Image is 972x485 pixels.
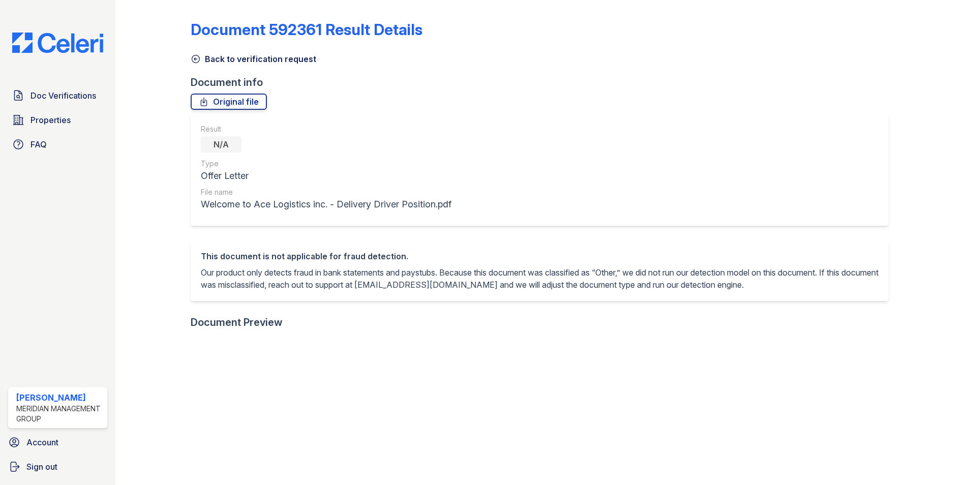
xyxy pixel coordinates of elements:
a: Doc Verifications [8,85,107,106]
span: Properties [31,114,71,126]
a: Properties [8,110,107,130]
div: File name [201,187,451,197]
div: Type [201,159,451,169]
div: N/A [201,136,241,153]
div: Offer Letter [201,169,451,183]
a: Document 592361 Result Details [191,20,422,39]
span: Doc Verifications [31,89,96,102]
div: Meridian Management Group [16,404,103,424]
div: [PERSON_NAME] [16,391,103,404]
div: Document info [191,75,897,89]
p: Our product only detects fraud in bank statements and paystubs. Because this document was classif... [201,266,878,291]
span: FAQ [31,138,47,150]
a: Account [4,432,111,452]
div: Result [201,124,451,134]
a: Sign out [4,457,111,477]
span: Sign out [26,461,57,473]
a: FAQ [8,134,107,155]
div: Document Preview [191,315,283,329]
div: Welcome to Ace Logistics inc. - Delivery Driver Position.pdf [201,197,451,211]
div: This document is not applicable for fraud detection. [201,250,878,262]
a: Back to verification request [191,53,316,65]
span: Account [26,436,58,448]
img: CE_Logo_Blue-a8612792a0a2168367f1c8372b55b34899dd931a85d93a1a3d3e32e68fde9ad4.png [4,33,111,53]
a: Original file [191,94,267,110]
